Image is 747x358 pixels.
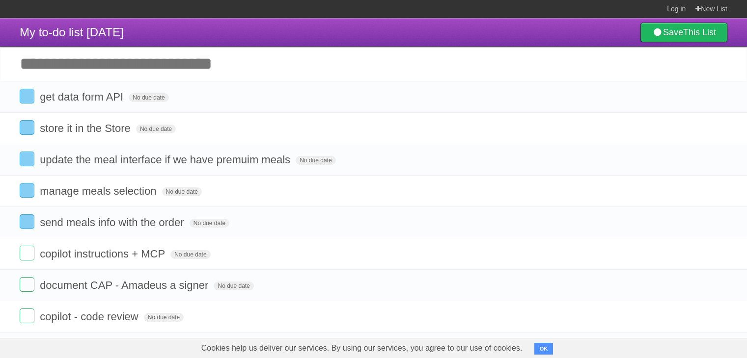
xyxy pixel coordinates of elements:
[136,125,176,133] span: No due date
[20,26,124,39] span: My to-do list [DATE]
[190,219,229,228] span: No due date
[534,343,553,355] button: OK
[170,250,210,259] span: No due date
[40,122,133,134] span: store it in the Store
[683,27,716,37] b: This List
[40,153,293,166] span: update the meal interface if we have premuim meals
[40,248,167,260] span: copilot instructions + MCP
[640,23,727,42] a: SaveThis List
[144,313,184,322] span: No due date
[20,152,34,166] label: Done
[20,277,34,292] label: Done
[40,91,126,103] span: get data form API
[162,187,202,196] span: No due date
[20,214,34,229] label: Done
[129,93,168,102] span: No due date
[20,246,34,260] label: Done
[40,279,211,291] span: document CAP - Amadeus a signer
[20,308,34,323] label: Done
[40,216,187,229] span: send meals info with the order
[20,120,34,135] label: Done
[192,338,532,358] span: Cookies help us deliver our services. By using our services, you agree to our use of cookies.
[20,89,34,103] label: Done
[40,310,141,323] span: copilot - code review
[20,183,34,198] label: Done
[40,185,159,197] span: manage meals selection
[296,156,335,165] span: No due date
[214,281,253,290] span: No due date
